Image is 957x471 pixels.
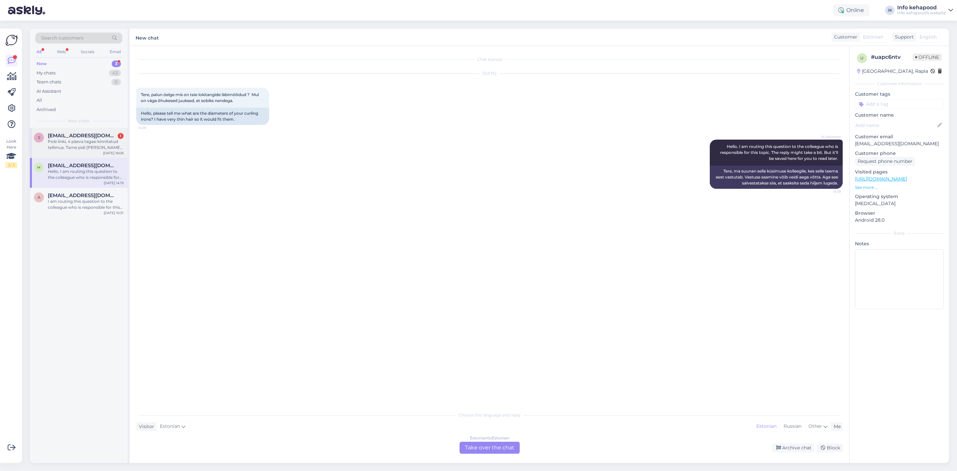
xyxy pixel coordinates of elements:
div: Russian [780,421,805,431]
div: AI Assistant [37,88,61,95]
label: New chat [136,33,159,42]
div: Archive chat [772,443,814,452]
a: [URL][DOMAIN_NAME] [855,176,907,182]
div: My chats [37,70,55,76]
span: a [38,195,41,200]
span: S [38,135,40,140]
span: Other [808,423,822,429]
div: All [37,97,42,104]
span: Search customers [41,35,83,42]
p: [MEDICAL_DATA] [855,200,944,207]
div: Tere, ma suunan selle küsimuse kolleegile, kes selle teema eest vastutab. Vastuse saamine võib ve... [710,166,843,189]
div: [DATE] [136,70,843,76]
div: Team chats [37,79,61,85]
div: Chat started [136,57,843,62]
div: Customer information [855,81,944,87]
span: H [37,165,41,170]
div: 2 / 3 [5,162,17,168]
span: AI Assistant [816,134,841,139]
p: Browser [855,210,944,217]
div: Extra [855,230,944,236]
div: Choose the language and reply [136,412,843,418]
div: Look Here [5,138,17,168]
p: Operating system [855,193,944,200]
input: Add a tag [855,99,944,109]
span: 14:18 [138,125,163,130]
span: 14:19 [816,189,841,194]
div: New [37,60,47,67]
span: adissova@gmail.com [48,192,117,198]
div: Archived [37,106,56,113]
div: Take over the chat [460,442,520,454]
div: Request phone number [855,157,915,166]
span: Tere, palun öelge mis on teie lokitangide läbimõõdud ? Mul on väga õhukesed juuksed, et sobiks ne... [141,92,260,103]
div: Info kehapood's website [897,10,946,16]
p: Android 28.0 [855,217,944,224]
span: Offline [912,54,942,61]
div: I am routing this question to the colleague who is responsible for this topic. The reply might ta... [48,198,124,210]
div: Support [892,34,914,41]
span: Salme.merilyn@gmail.com [48,133,117,139]
div: [DATE] 10:31 [104,210,124,215]
p: Customer name [855,112,944,119]
div: Visitor [136,423,154,430]
div: Pole linki, 4 päeva tagasi kinnitatud tellimus. Tarne pidi [PERSON_NAME] 3 päeva [48,139,124,151]
div: Web [55,48,67,56]
div: Hello, I am routing this question to the colleague who is responsible for this topic. The reply m... [48,169,124,180]
span: Hakmann2@mail.ee [48,163,117,169]
div: Online [833,4,869,16]
p: Notes [855,240,944,247]
span: u [860,56,864,60]
div: Me [831,423,841,430]
div: Estonian [753,421,780,431]
a: Info kehapoodInfo kehapood's website [897,5,953,16]
div: Socials [79,48,96,56]
p: [EMAIL_ADDRESS][DOMAIN_NAME] [855,140,944,147]
div: Estonian to Estonian [470,435,509,441]
div: 0 [111,79,121,85]
div: 3 [112,60,121,67]
span: Estonian [863,34,883,41]
p: Customer email [855,133,944,140]
p: See more ... [855,184,944,190]
input: Add name [855,122,936,129]
span: English [919,34,937,41]
img: Askly Logo [5,34,18,47]
div: Hello, please tell me what are the diameters of your curling irons? I have very thin hair so it w... [136,108,269,125]
span: Estonian [160,423,180,430]
div: 1 [118,133,124,139]
div: Info kehapood [897,5,946,10]
div: [DATE] 14:19 [104,180,124,185]
div: All [35,48,43,56]
span: New chats [68,118,89,124]
div: [DATE] 16:06 [103,151,124,156]
p: Customer phone [855,150,944,157]
div: IK [885,6,895,15]
div: [GEOGRAPHIC_DATA], Rapla [857,68,928,75]
div: # uapc6ntv [871,53,912,61]
span: Hello, I am routing this question to the colleague who is responsible for this topic. The reply m... [720,144,839,161]
div: Customer [831,34,857,41]
div: Email [108,48,122,56]
div: Block [817,443,843,452]
p: Customer tags [855,91,944,98]
div: 43 [109,70,121,76]
p: Visited pages [855,169,944,176]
